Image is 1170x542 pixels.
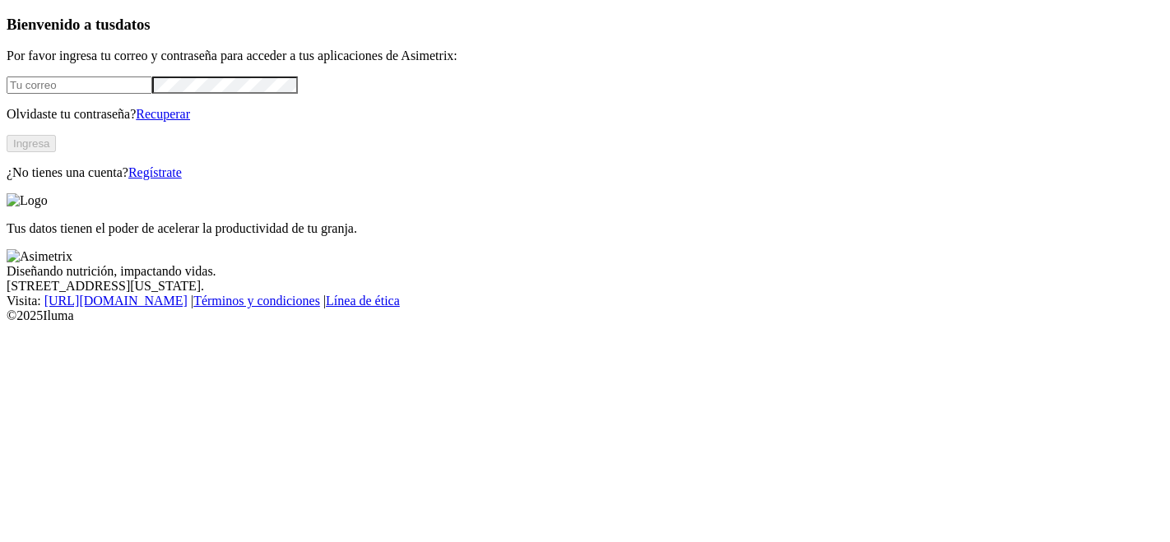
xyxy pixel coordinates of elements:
div: © 2025 Iluma [7,308,1163,323]
a: Términos y condiciones [193,294,320,308]
p: Tus datos tienen el poder de acelerar la productividad de tu granja. [7,221,1163,236]
div: Diseñando nutrición, impactando vidas. [7,264,1163,279]
input: Tu correo [7,76,152,94]
img: Logo [7,193,48,208]
a: [URL][DOMAIN_NAME] [44,294,188,308]
p: Por favor ingresa tu correo y contraseña para acceder a tus aplicaciones de Asimetrix: [7,49,1163,63]
div: [STREET_ADDRESS][US_STATE]. [7,279,1163,294]
a: Recuperar [136,107,190,121]
a: Regístrate [128,165,182,179]
button: Ingresa [7,135,56,152]
div: Visita : | | [7,294,1163,308]
img: Asimetrix [7,249,72,264]
a: Línea de ética [326,294,400,308]
h3: Bienvenido a tus [7,16,1163,34]
span: datos [115,16,151,33]
p: Olvidaste tu contraseña? [7,107,1163,122]
p: ¿No tienes una cuenta? [7,165,1163,180]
